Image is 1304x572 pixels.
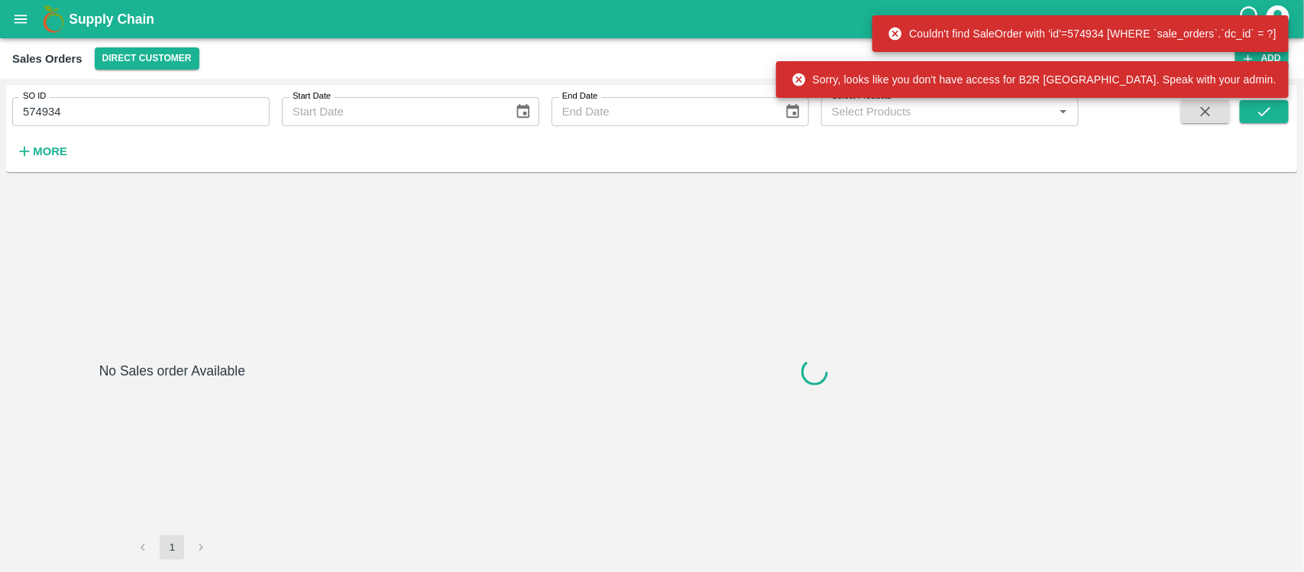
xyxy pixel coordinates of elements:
button: More [12,138,71,164]
button: Choose date [778,97,807,126]
nav: pagination navigation [128,535,215,560]
input: Select Products [826,102,1049,122]
div: Sales Orders [12,49,83,69]
img: logo [38,4,69,34]
input: Enter SO ID [12,97,270,126]
div: account of current user [1264,3,1292,35]
label: SO ID [23,90,46,102]
label: Start Date [293,90,331,102]
button: page 1 [160,535,184,560]
input: Start Date [282,97,503,126]
label: End Date [562,90,597,102]
button: Select DC [95,47,199,70]
strong: More [33,145,67,158]
h6: No Sales order Available [99,360,245,535]
input: End Date [552,97,772,126]
div: Sorry, looks like you don't have access for B2R [GEOGRAPHIC_DATA]. Speak with your admin. [791,66,1276,93]
div: customer-support [1238,5,1264,33]
button: Open [1053,102,1073,122]
b: Supply Chain [69,11,154,27]
a: Supply Chain [69,8,1238,30]
button: Choose date [509,97,538,126]
button: open drawer [3,2,38,37]
div: Couldn't find SaleOrder with 'id'=574934 [WHERE `sale_orders`.`dc_id` = ?] [888,20,1276,47]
